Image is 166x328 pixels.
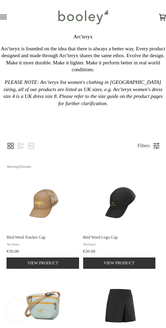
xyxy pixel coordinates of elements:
[7,235,79,240] span: Bird Word Trucker Cap
[3,79,163,106] em: PLEASE NOTE: Arc'teryx list women's clothing in [GEOGRAPHIC_DATA] sizing, all of our products are...
[83,257,155,269] button: View product
[55,8,111,26] img: Booley
[27,142,35,150] a: View row mode
[7,257,79,269] button: View product
[15,173,73,231] img: Arc'Teryx Bird Word Trucker Cap Canvas / Euphoria - Booley Galway
[83,235,156,240] span: Bird Word Logo Cap
[17,142,25,150] a: View list mode
[19,165,22,168] b: 25
[83,242,156,247] span: Arc'teryx
[134,140,153,152] a: Filters
[83,173,158,269] a: Bird Word Logo Cap
[83,249,95,254] span: €50.00
[7,249,19,254] span: €50.00
[7,301,27,321] iframe: Button to open loyalty program pop-up
[91,173,150,231] img: Arc'Teryx Bird Word Logo Cap 24K Black - Booley Galway
[7,242,79,247] span: Arc'teryx
[7,142,15,150] a: View grid mode
[7,173,81,269] a: Bird Word Trucker Cap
